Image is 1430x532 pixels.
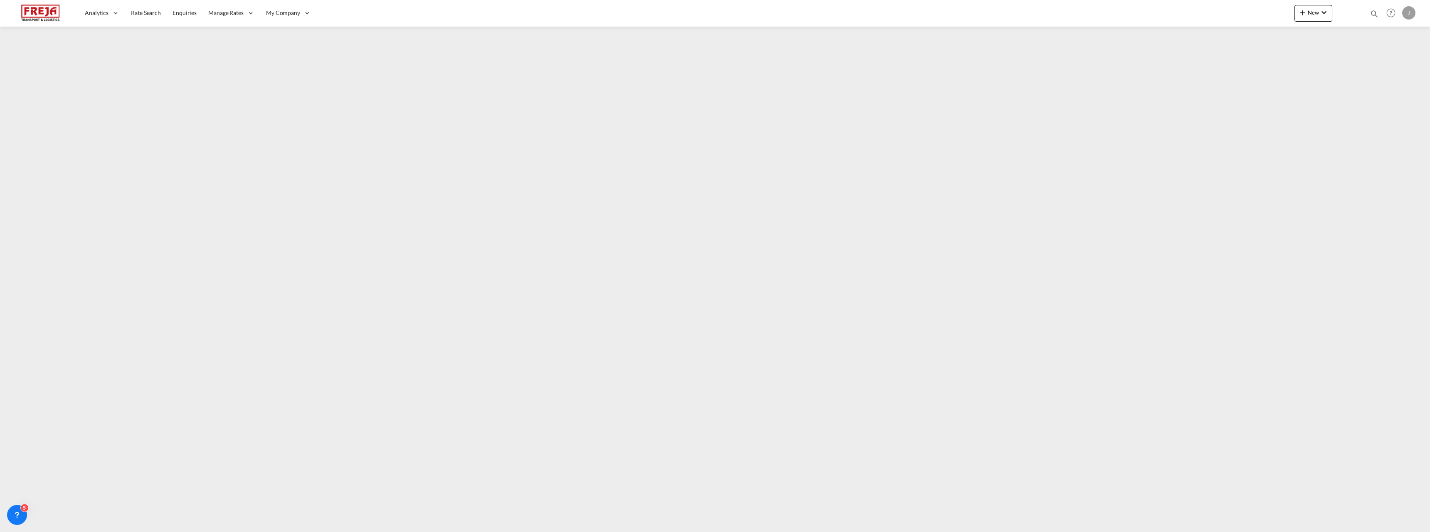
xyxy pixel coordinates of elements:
[1370,9,1379,18] md-icon: icon-magnify
[1384,6,1398,20] span: Help
[1384,6,1402,21] div: Help
[1319,7,1329,17] md-icon: icon-chevron-down
[131,9,161,16] span: Rate Search
[208,9,244,17] span: Manage Rates
[266,9,300,17] span: My Company
[1402,6,1415,20] div: J
[1294,5,1332,22] button: icon-plus 400-fgNewicon-chevron-down
[12,4,69,22] img: 586607c025bf11f083711d99603023e7.png
[1298,7,1308,17] md-icon: icon-plus 400-fg
[1298,9,1329,16] span: New
[1370,9,1379,22] div: icon-magnify
[173,9,197,16] span: Enquiries
[85,9,108,17] span: Analytics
